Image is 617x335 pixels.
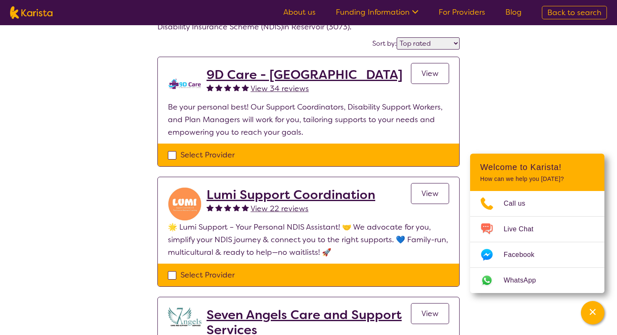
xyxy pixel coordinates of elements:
p: How can we help you [DATE]? [480,175,594,183]
span: Call us [504,197,536,210]
img: fullstar [242,84,249,91]
a: About us [283,7,316,17]
img: zklkmrpc7cqrnhnbeqm0.png [168,67,201,101]
a: View 22 reviews [251,202,308,215]
p: 🌟 Lumi Support – Your Personal NDIS Assistant! 🤝 We advocate for you, simplify your NDIS journey ... [168,221,449,259]
a: View [411,183,449,204]
button: Channel Menu [581,301,604,325]
span: View [421,188,439,199]
a: Blog [505,7,522,17]
a: View [411,63,449,84]
div: Channel Menu [470,154,604,293]
span: View 22 reviews [251,204,308,214]
span: View 34 reviews [251,84,309,94]
img: fullstar [207,204,214,211]
span: View [421,309,439,319]
label: Sort by: [372,39,397,48]
a: Back to search [542,6,607,19]
span: View [421,68,439,79]
span: Back to search [547,8,601,18]
a: For Providers [439,7,485,17]
img: lugdbhoacugpbhbgex1l.png [168,307,201,326]
img: fullstar [224,204,231,211]
img: fullstar [215,84,222,91]
a: View 34 reviews [251,82,309,95]
p: Be your personal best! Our Support Coordinators, Disability Support Workers, and Plan Managers wi... [168,101,449,139]
span: Live Chat [504,223,544,236]
a: Lumi Support Coordination [207,187,375,202]
img: fullstar [233,84,240,91]
img: fullstar [224,84,231,91]
span: Facebook [504,249,544,261]
h2: Welcome to Karista! [480,162,594,172]
a: 9D Care - [GEOGRAPHIC_DATA] [207,67,403,82]
ul: Choose channel [470,191,604,293]
img: fullstar [242,204,249,211]
a: View [411,303,449,324]
img: rybwu2dtdo40a3tyd2no.jpg [168,187,201,221]
a: Funding Information [336,7,418,17]
span: WhatsApp [504,274,546,287]
img: fullstar [207,84,214,91]
img: fullstar [233,204,240,211]
img: Karista logo [10,6,52,19]
img: fullstar [215,204,222,211]
a: Web link opens in a new tab. [470,268,604,293]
